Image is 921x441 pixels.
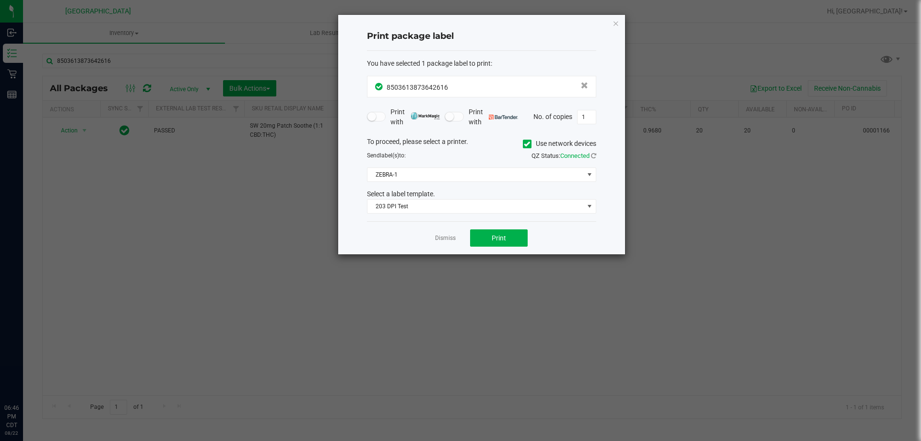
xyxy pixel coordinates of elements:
[367,200,584,213] span: 203 DPI Test
[10,364,38,393] iframe: Resource center
[375,82,384,92] span: In Sync
[367,30,596,43] h4: Print package label
[390,107,440,127] span: Print with
[533,112,572,120] span: No. of copies
[492,234,506,242] span: Print
[435,234,456,242] a: Dismiss
[470,229,528,247] button: Print
[523,139,596,149] label: Use network devices
[367,60,491,67] span: You have selected 1 package label to print
[360,189,603,199] div: Select a label template.
[469,107,518,127] span: Print with
[531,152,596,159] span: QZ Status:
[411,112,440,119] img: mark_magic_cybra.png
[489,115,518,119] img: bartender.png
[367,59,596,69] div: :
[380,152,399,159] span: label(s)
[387,83,448,91] span: 8503613873642616
[367,168,584,181] span: ZEBRA-1
[367,152,406,159] span: Send to:
[560,152,590,159] span: Connected
[360,137,603,151] div: To proceed, please select a printer.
